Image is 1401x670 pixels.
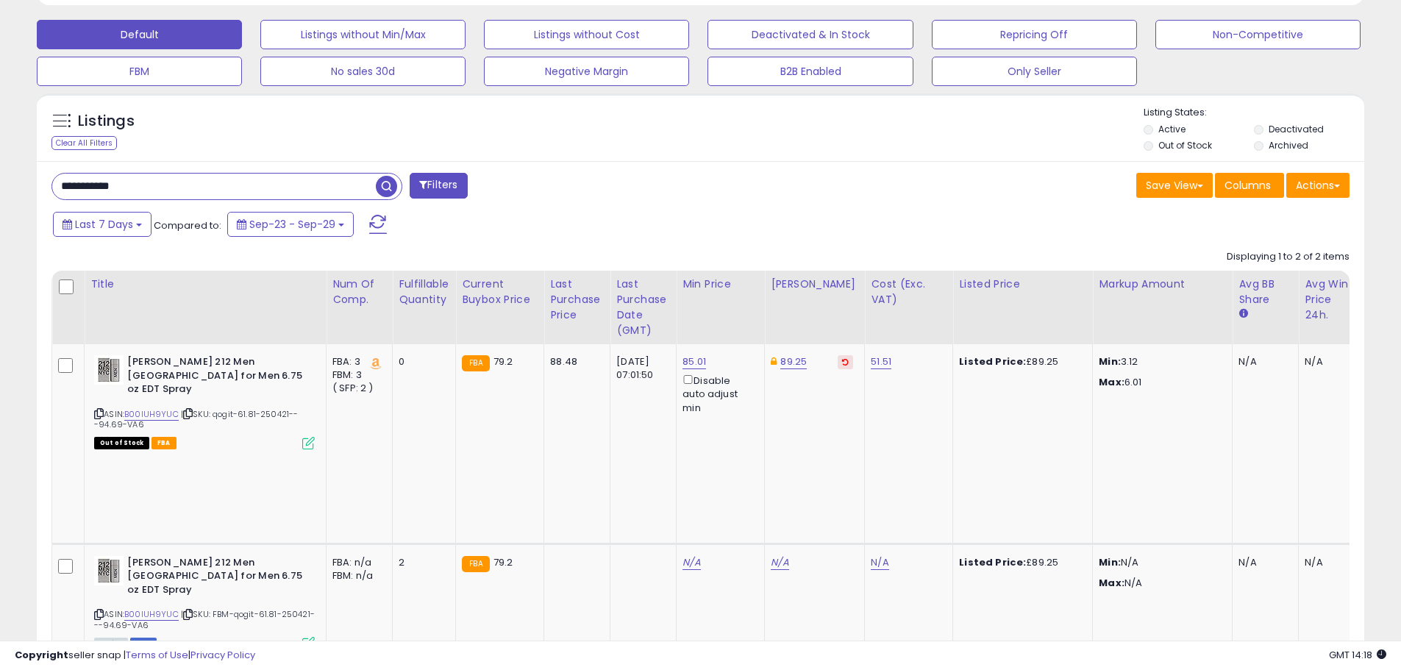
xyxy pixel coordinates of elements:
div: Cost (Exc. VAT) [871,277,947,307]
div: ( SFP: 2 ) [332,382,381,395]
button: FBM [37,57,242,86]
div: N/A [1305,556,1353,569]
label: Deactivated [1269,123,1324,135]
span: | SKU: qogit-61.81-250421---94.69-VA6 [94,408,299,430]
p: Listing States: [1144,106,1364,120]
span: 79.2 [493,555,513,569]
span: Compared to: [154,218,221,232]
a: N/A [682,555,700,570]
a: 51.51 [871,354,891,369]
button: Negative Margin [484,57,689,86]
strong: Max: [1099,375,1124,389]
strong: Copyright [15,648,68,662]
div: Min Price [682,277,758,292]
a: N/A [871,555,888,570]
div: 0 [399,355,444,368]
div: Listed Price [959,277,1086,292]
a: 85.01 [682,354,706,369]
span: All listings currently available for purchase on Amazon [94,638,128,650]
div: £89.25 [959,355,1081,368]
div: Disable auto adjust min [682,372,753,415]
div: ASIN: [94,556,315,649]
button: Default [37,20,242,49]
div: Title [90,277,320,292]
button: Repricing Off [932,20,1137,49]
button: Deactivated & In Stock [707,20,913,49]
div: Num of Comp. [332,277,386,307]
div: Last Purchase Date (GMT) [616,277,670,338]
button: Filters [410,173,467,199]
div: Avg Win Price 24h. [1305,277,1358,323]
span: Sep-23 - Sep-29 [249,217,335,232]
img: 41TDwUaRS3L._SL40_.jpg [94,556,124,585]
div: Clear All Filters [51,136,117,150]
button: Columns [1215,173,1284,198]
p: N/A [1099,556,1221,569]
b: Listed Price: [959,354,1026,368]
strong: Min: [1099,555,1121,569]
span: FBM [130,638,157,650]
label: Archived [1269,139,1308,152]
span: 2025-10-7 14:18 GMT [1329,648,1386,662]
div: N/A [1305,355,1353,368]
small: FBA [462,556,489,572]
b: Listed Price: [959,555,1026,569]
div: seller snap | | [15,649,255,663]
a: B00IUH9YUC [124,608,179,621]
div: FBM: n/a [332,569,381,582]
div: N/A [1238,355,1287,368]
div: Fulfillable Quantity [399,277,449,307]
div: Avg BB Share [1238,277,1292,307]
a: B00IUH9YUC [124,408,179,421]
div: Displaying 1 to 2 of 2 items [1227,250,1350,264]
button: Listings without Min/Max [260,20,466,49]
span: All listings that are currently out of stock and unavailable for purchase on Amazon [94,437,149,449]
div: FBM: 3 [332,368,381,382]
button: Non-Competitive [1155,20,1361,49]
small: FBA [462,355,489,371]
span: Last 7 Days [75,217,133,232]
span: 79.2 [493,354,513,368]
strong: Max: [1099,576,1124,590]
span: Columns [1224,178,1271,193]
button: Only Seller [932,57,1137,86]
strong: Min: [1099,354,1121,368]
div: Markup Amount [1099,277,1226,292]
a: Terms of Use [126,648,188,662]
a: N/A [771,555,788,570]
label: Out of Stock [1158,139,1212,152]
span: | SKU: FBM-qogit-61.81-250421---94.69-VA6 [94,608,315,630]
label: Active [1158,123,1186,135]
button: Sep-23 - Sep-29 [227,212,354,237]
b: [PERSON_NAME] 212 Men [GEOGRAPHIC_DATA] for Men 6.75 oz EDT Spray [127,556,306,601]
div: 2 [399,556,444,569]
button: No sales 30d [260,57,466,86]
button: Listings without Cost [484,20,689,49]
p: 6.01 [1099,376,1221,389]
p: 3.12 [1099,355,1221,368]
button: Save View [1136,173,1213,198]
p: N/A [1099,577,1221,590]
h5: Listings [78,111,135,132]
div: [DATE] 07:01:50 [616,355,665,382]
div: Current Buybox Price [462,277,538,307]
div: £89.25 [959,556,1081,569]
button: Actions [1286,173,1350,198]
div: FBA: 3 [332,355,381,368]
a: 89.25 [780,354,807,369]
div: 88.48 [550,355,599,368]
div: N/A [1238,556,1287,569]
button: Last 7 Days [53,212,151,237]
a: Privacy Policy [190,648,255,662]
b: [PERSON_NAME] 212 Men [GEOGRAPHIC_DATA] for Men 6.75 oz EDT Spray [127,355,306,400]
small: Avg BB Share. [1238,307,1247,321]
span: FBA [151,437,177,449]
div: [PERSON_NAME] [771,277,858,292]
div: ASIN: [94,355,315,448]
div: Last Purchase Price [550,277,604,323]
div: FBA: n/a [332,556,381,569]
img: 41TDwUaRS3L._SL40_.jpg [94,355,124,385]
button: B2B Enabled [707,57,913,86]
